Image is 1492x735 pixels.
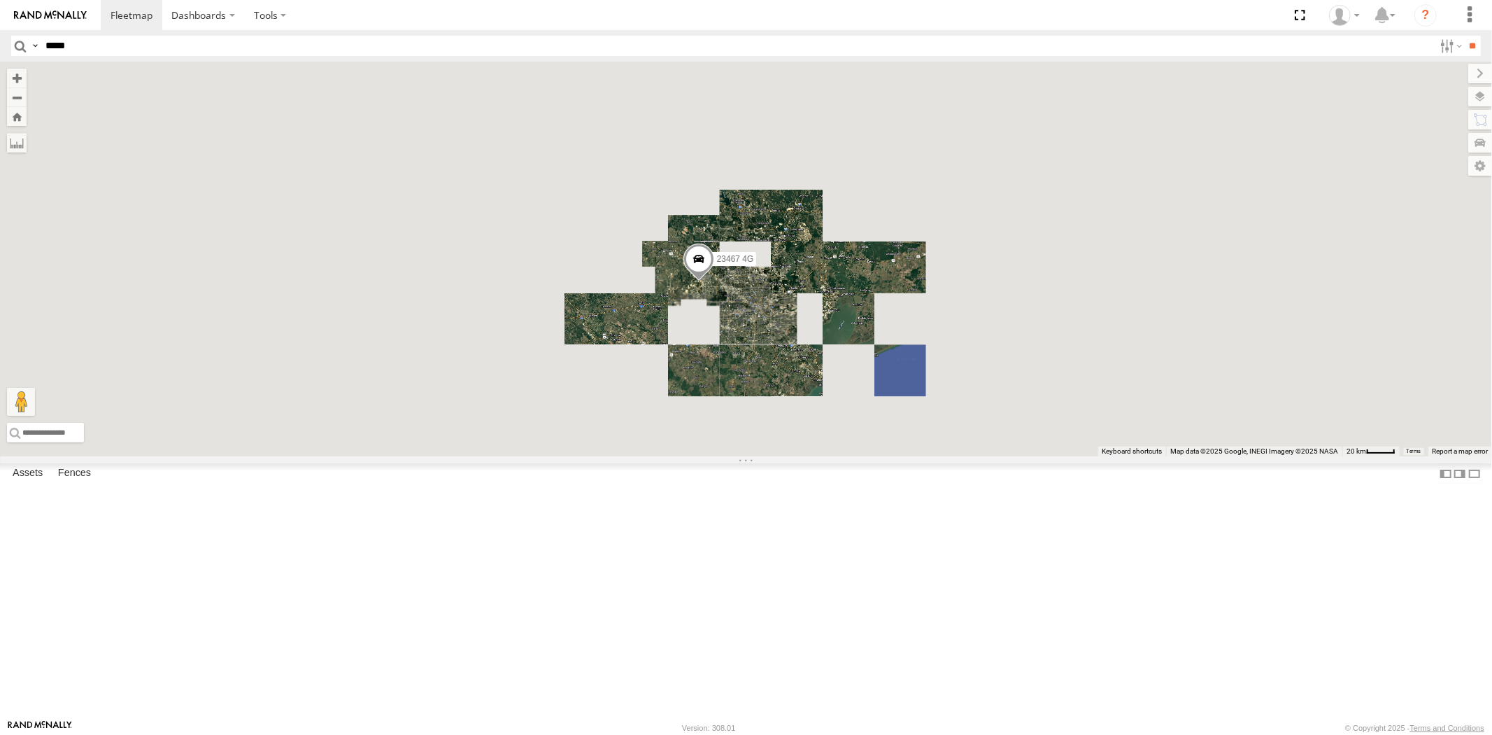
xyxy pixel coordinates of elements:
label: Search Filter Options [1435,36,1465,56]
button: Zoom out [7,87,27,107]
div: Version: 308.01 [682,724,735,732]
label: Hide Summary Table [1468,463,1482,484]
div: Sardor Khadjimedov [1324,5,1365,26]
label: Search Query [29,36,41,56]
label: Fences [51,464,98,484]
a: Report a map error [1432,447,1488,455]
button: Map Scale: 20 km per 38 pixels [1342,447,1400,456]
span: 20 km [1347,447,1366,455]
label: Dock Summary Table to the Right [1453,463,1467,484]
button: Keyboard shortcuts [1102,447,1162,456]
span: Map data ©2025 Google, INEGI Imagery ©2025 NASA [1170,447,1338,455]
label: Measure [7,133,27,153]
label: Dock Summary Table to the Left [1439,463,1453,484]
button: Drag Pegman onto the map to open Street View [7,388,35,416]
a: Visit our Website [8,721,72,735]
button: Zoom in [7,69,27,87]
button: Zoom Home [7,107,27,126]
label: Map Settings [1468,156,1492,176]
div: © Copyright 2025 - [1345,724,1484,732]
img: rand-logo.svg [14,10,87,20]
a: Terms and Conditions [1410,724,1484,732]
a: Terms (opens in new tab) [1407,449,1421,454]
label: Assets [6,464,50,484]
span: 23467 4G [716,254,753,264]
i: ? [1414,4,1437,27]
